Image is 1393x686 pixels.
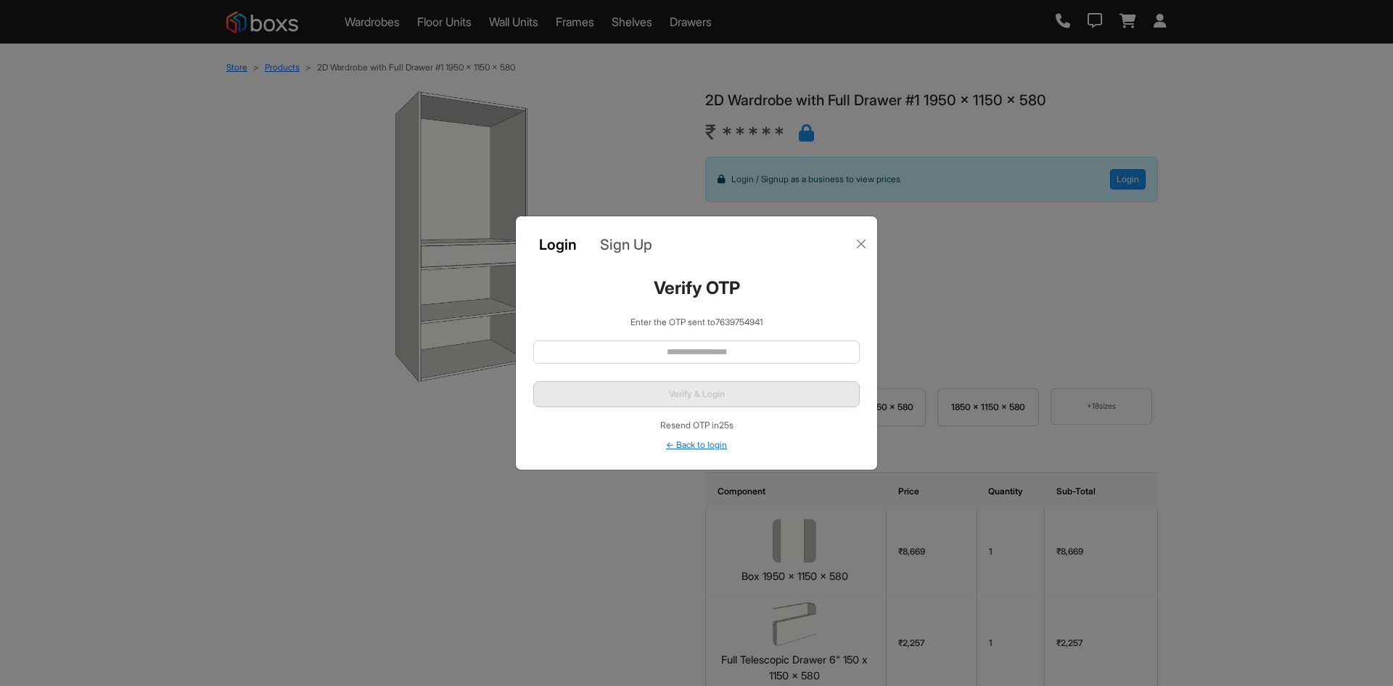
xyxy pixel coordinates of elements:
a: Login [527,228,588,261]
p: Enter the OTP sent to 7639754941 [533,316,860,329]
span: Resend OTP in 25 s [660,420,734,430]
button: ← Back to login [665,438,728,452]
h4: Verify OTP [533,278,860,299]
button: Close [851,234,871,254]
a: Sign Up [588,228,664,261]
